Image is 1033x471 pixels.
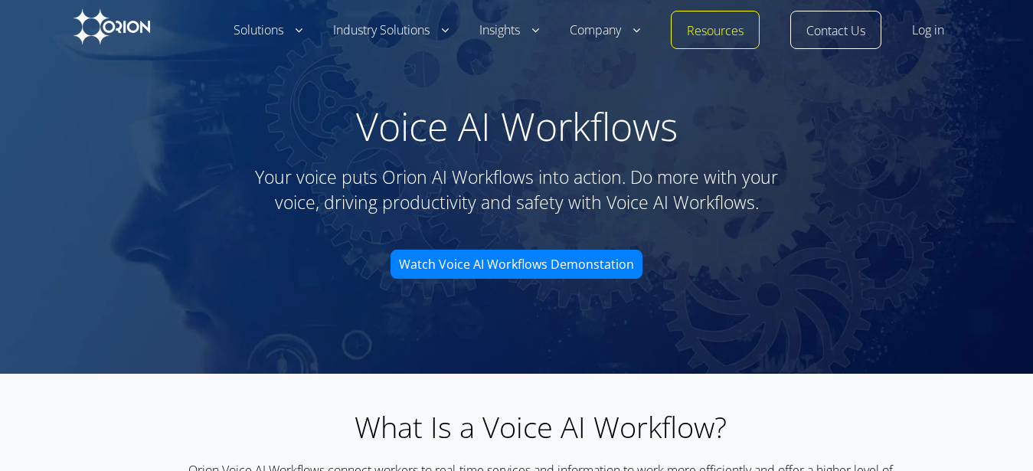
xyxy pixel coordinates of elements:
a: Log in [912,21,944,40]
a: Industry Solutions [333,21,449,40]
a: Resources [687,22,744,41]
a: Solutions [234,21,302,40]
a: Insights [479,21,539,40]
h1: Voice AI Workflows [8,103,1025,149]
span: Watch Voice AI Workflows Demonstation [399,258,634,270]
a: Contact Us [806,22,865,41]
a: Company [570,21,640,40]
a: Watch Voice AI Workflows Demonstation [391,250,642,279]
h2: What Is a Voice AI Workflow? [173,412,909,441]
h6: Your voice puts Orion AI Workflows into action. Do more with your voice, driving productivity and... [249,165,785,215]
img: Orion [74,9,150,44]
